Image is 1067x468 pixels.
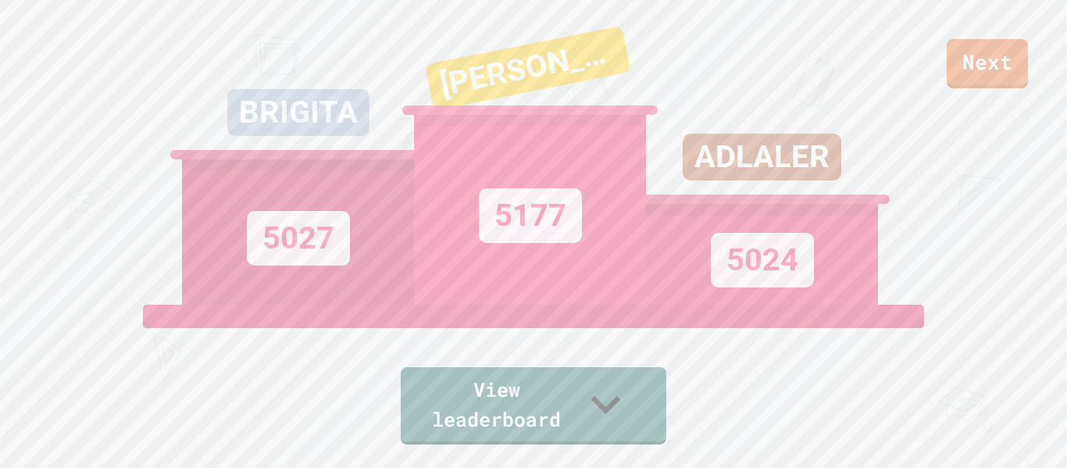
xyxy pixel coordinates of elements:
[425,26,631,111] div: [PERSON_NAME]
[401,367,666,445] a: View leaderboard
[711,233,814,288] div: 5024
[227,89,369,136] div: BRIGITA
[479,188,582,243] div: 5177
[947,39,1028,88] a: Next
[247,211,350,266] div: 5027
[683,134,841,180] div: ADLALER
